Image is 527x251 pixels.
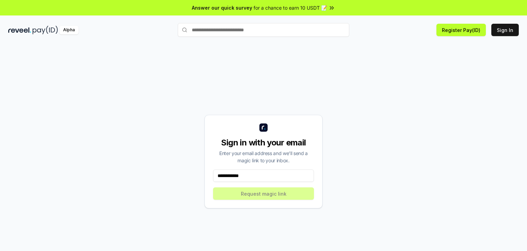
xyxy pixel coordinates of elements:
[491,24,519,36] button: Sign In
[192,4,252,11] span: Answer our quick survey
[436,24,486,36] button: Register Pay(ID)
[213,150,314,164] div: Enter your email address and we’ll send a magic link to your inbox.
[259,123,268,132] img: logo_small
[59,26,79,34] div: Alpha
[8,26,31,34] img: reveel_dark
[33,26,58,34] img: pay_id
[213,137,314,148] div: Sign in with your email
[254,4,327,11] span: for a chance to earn 10 USDT 📝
